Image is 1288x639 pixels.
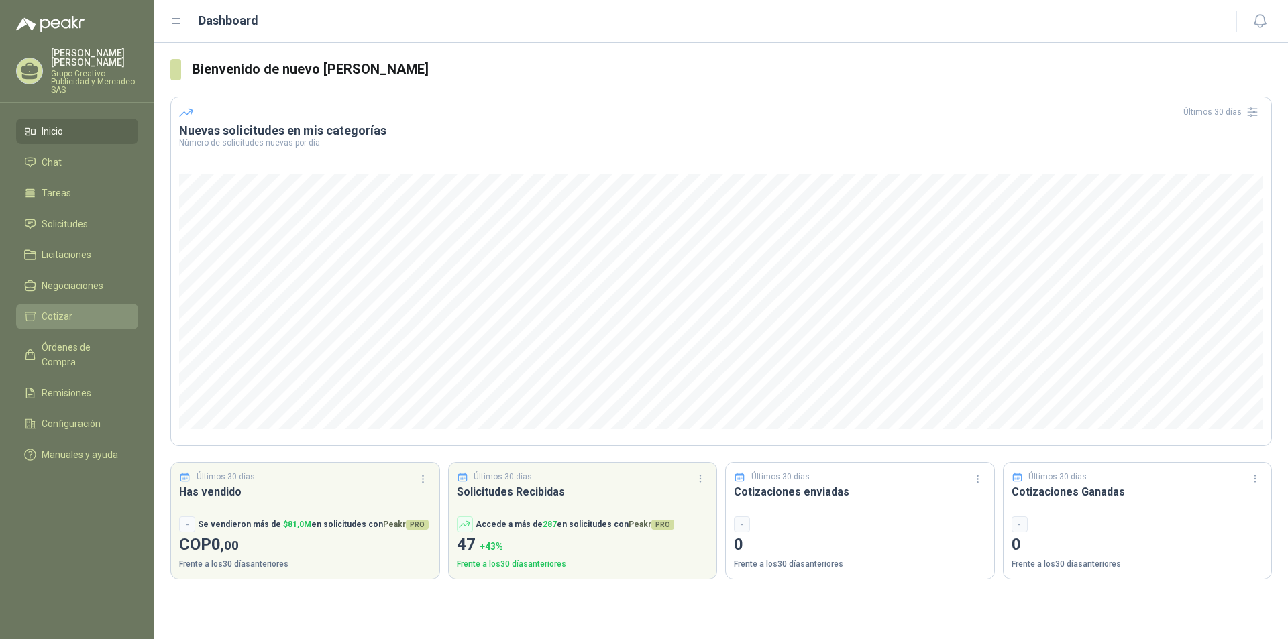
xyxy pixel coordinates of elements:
[42,124,63,139] span: Inicio
[197,471,255,483] p: Últimos 30 días
[16,380,138,406] a: Remisiones
[406,520,429,530] span: PRO
[1012,532,1264,558] p: 0
[480,541,503,552] span: + 43 %
[457,532,709,558] p: 47
[16,119,138,144] a: Inicio
[1183,101,1263,123] div: Últimos 30 días
[16,242,138,268] a: Licitaciones
[16,442,138,467] a: Manuales y ayuda
[42,447,118,462] span: Manuales y ayuda
[734,483,986,500] h3: Cotizaciones enviadas
[51,70,138,94] p: Grupo Creativo Publicidad y Mercadeo SAS
[42,247,91,262] span: Licitaciones
[42,340,125,369] span: Órdenes de Compra
[42,278,103,293] span: Negociaciones
[16,273,138,298] a: Negociaciones
[629,520,674,529] span: Peakr
[283,520,311,529] span: $ 81,0M
[179,532,431,558] p: COP
[734,532,986,558] p: 0
[42,186,71,200] span: Tareas
[211,535,239,554] span: 0
[199,11,258,30] h1: Dashboard
[1012,483,1264,500] h3: Cotizaciones Ganadas
[457,558,709,571] p: Frente a los 30 días anteriores
[651,520,674,530] span: PRO
[179,516,195,532] div: -
[42,309,72,324] span: Cotizar
[16,335,138,375] a: Órdenes de Compra
[457,483,709,500] h3: Solicitudes Recibidas
[179,483,431,500] h3: Has vendido
[16,16,85,32] img: Logo peakr
[42,386,91,400] span: Remisiones
[751,471,810,483] p: Últimos 30 días
[16,180,138,206] a: Tareas
[179,123,1263,139] h3: Nuevas solicitudes en mis categorías
[179,139,1263,147] p: Número de solicitudes nuevas por día
[476,518,674,531] p: Accede a más de en solicitudes con
[1012,558,1264,571] p: Frente a los 30 días anteriores
[16,211,138,237] a: Solicitudes
[474,471,532,483] p: Últimos 30 días
[221,538,239,553] span: ,00
[16,411,138,437] a: Configuración
[42,416,101,431] span: Configuración
[198,518,429,531] p: Se vendieron más de en solicitudes con
[734,516,750,532] div: -
[42,155,62,170] span: Chat
[543,520,557,529] span: 287
[1028,471,1087,483] p: Últimos 30 días
[42,217,88,231] span: Solicitudes
[1012,516,1028,532] div: -
[734,558,986,571] p: Frente a los 30 días anteriores
[179,558,431,571] p: Frente a los 30 días anteriores
[192,59,1272,80] h3: Bienvenido de nuevo [PERSON_NAME]
[16,304,138,329] a: Cotizar
[383,520,429,529] span: Peakr
[16,150,138,175] a: Chat
[51,48,138,67] p: [PERSON_NAME] [PERSON_NAME]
